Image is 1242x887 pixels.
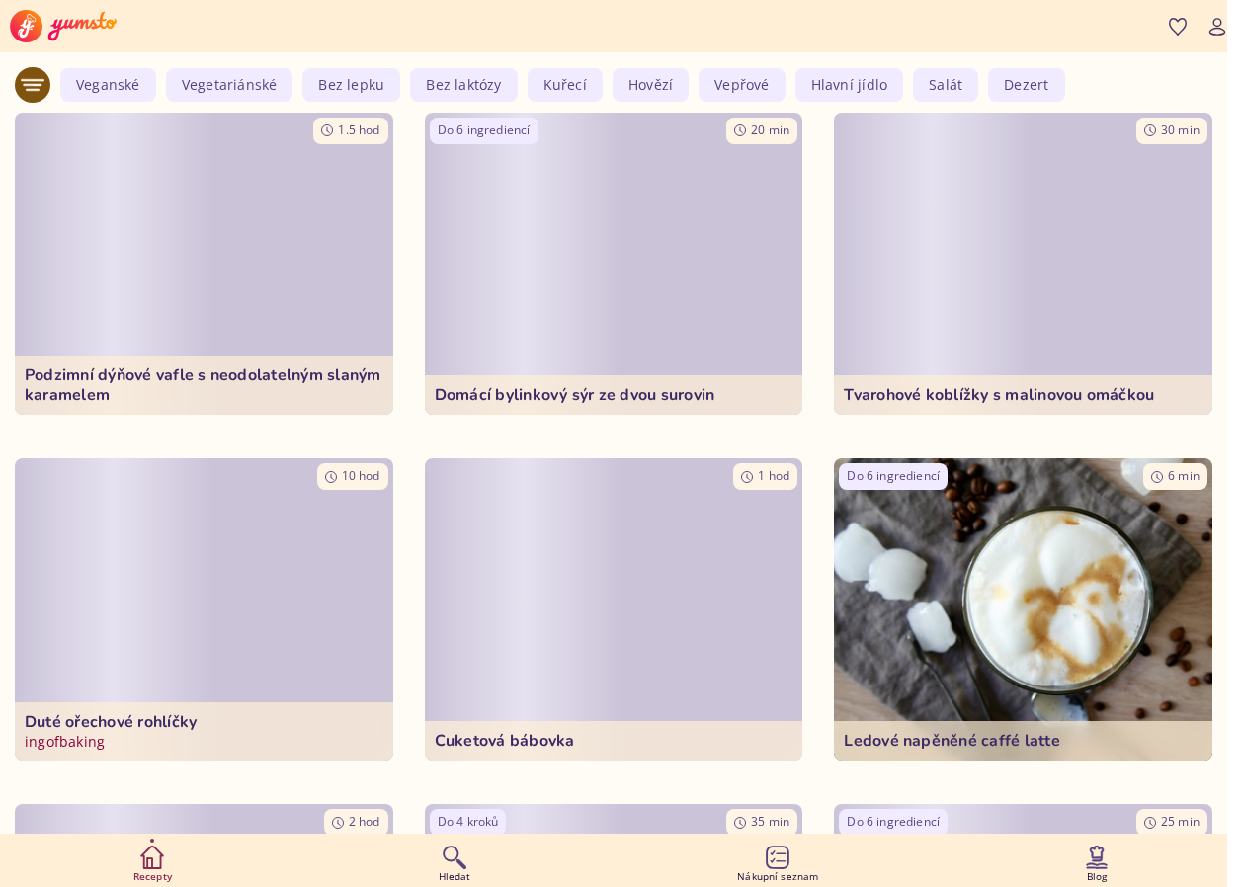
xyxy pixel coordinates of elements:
[338,121,379,138] span: 1.5 hod
[758,467,789,484] span: 1 hod
[438,814,499,831] p: Do 4 kroků
[834,458,1212,761] a: undefinedDo 6 ingrediencí6 minLedové napěněné caffé latte
[847,814,940,831] p: Do 6 ingrediencí
[133,869,172,883] p: Recepty
[25,732,383,752] p: ingofbaking
[1168,467,1200,484] span: 6 min
[435,385,793,405] p: Domácí bylinkový sýr ze dvou surovin
[1161,121,1200,138] span: 30 min
[847,468,940,485] p: Do 6 ingrediencí
[439,846,471,883] a: Hledat
[528,68,603,102] yumsto-tag: Kuřecí
[834,113,1212,415] a: 30 minTvarohové koblížky s malinovou omáčkou
[613,68,689,102] yumsto-tag: Hovězí
[15,458,393,761] a: 10 hodDuté ořechové rohlíčkyingofbaking
[438,122,531,139] p: Do 6 ingrediencí
[15,113,393,415] a: 1.5 hodPodzimní dýňové vafle s neodolatelným slaným karamelem
[1085,846,1109,883] a: Blog
[1087,869,1108,883] p: Blog
[439,869,471,883] p: Hledat
[795,68,904,102] yumsto-tag: Hlavní jídlo
[25,365,383,405] p: Podzimní dýňové vafle s neodolatelným slaným karamelem
[737,846,818,883] a: Nákupní seznam
[435,731,793,751] p: Cuketová bábovka
[166,68,293,102] yumsto-tag: Vegetariánské
[349,813,380,830] span: 2 hod
[25,712,383,732] p: Duté ořechové rohlíčky
[913,68,978,102] yumsto-tag: Salát
[988,68,1064,102] yumsto-tag: Dezert
[1161,813,1200,830] span: 25 min
[834,458,1212,761] img: undefined
[699,68,785,102] yumsto-tag: Vepřové
[844,731,1202,751] p: Ledové napěněné caffé latte
[425,113,803,415] a: Do 6 ingrediencí20 minDomácí bylinkový sýr ze dvou surovin
[342,467,380,484] span: 10 hod
[751,813,789,830] span: 35 min
[60,68,156,102] yumsto-tag: Veganské
[751,121,789,138] span: 20 min
[737,869,818,883] p: Nákupní seznam
[844,385,1202,405] p: Tvarohové koblížky s malinovou omáčkou
[302,68,400,102] yumsto-tag: Bez lepku
[425,458,803,761] a: 1 hodCuketová bábovka
[410,68,517,102] yumsto-tag: Bez laktózy
[133,846,172,883] a: Recepty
